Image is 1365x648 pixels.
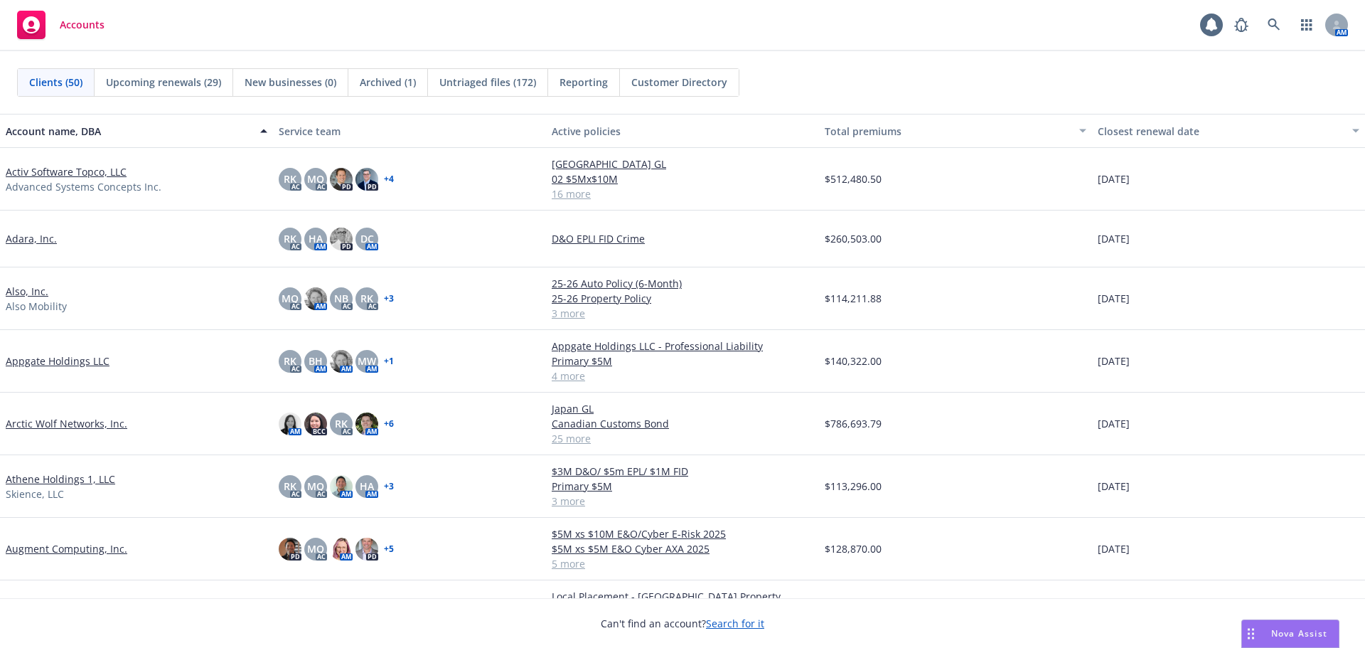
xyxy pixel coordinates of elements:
[552,339,813,354] a: Appgate Holdings LLC - Professional Liability
[307,171,324,186] span: MQ
[11,5,110,45] a: Accounts
[1242,620,1260,647] div: Drag to move
[552,494,813,509] a: 3 more
[334,291,348,306] span: NB
[825,479,882,494] span: $113,296.00
[304,287,327,310] img: photo
[1098,541,1130,556] span: [DATE]
[384,482,394,491] a: + 3
[330,538,353,561] img: photo
[384,420,394,428] a: + 6
[552,416,813,431] a: Canadian Customs Bond
[552,124,813,139] div: Active policies
[6,124,252,139] div: Account name, DBA
[284,231,296,246] span: RK
[282,291,299,306] span: MQ
[1098,171,1130,186] span: [DATE]
[284,479,296,494] span: RK
[552,291,813,306] a: 25-26 Property Policy
[706,617,764,630] a: Search for it
[360,479,374,494] span: HA
[279,538,301,561] img: photo
[60,19,105,31] span: Accounts
[552,186,813,201] a: 16 more
[335,416,348,431] span: RK
[384,294,394,303] a: + 3
[825,231,882,246] span: $260,503.00
[552,368,813,383] a: 4 more
[279,124,540,139] div: Service team
[560,75,608,90] span: Reporting
[1271,627,1327,639] span: Nova Assist
[6,354,109,368] a: Appgate Holdings LLC
[6,164,127,179] a: Activ Software Topco, LLC
[6,179,161,194] span: Advanced Systems Concepts Inc.
[330,168,353,191] img: photo
[6,231,57,246] a: Adara, Inc.
[330,475,353,498] img: photo
[355,413,378,435] img: photo
[355,538,378,561] img: photo
[1292,11,1321,39] a: Switch app
[552,401,813,416] a: Japan GL
[330,228,353,250] img: photo
[1098,291,1130,306] span: [DATE]
[552,156,813,171] a: [GEOGRAPHIC_DATA] GL
[1098,416,1130,431] span: [DATE]
[552,276,813,291] a: 25-26 Auto Policy (6-Month)
[825,541,882,556] span: $128,870.00
[552,526,813,541] a: $5M xs $10M E&O/Cyber E-Risk 2025
[1098,479,1130,494] span: [DATE]
[360,75,416,90] span: Archived (1)
[1098,124,1344,139] div: Closest renewal date
[552,464,813,479] a: $3M D&O/ $5m EPL/ $1M FID
[631,75,727,90] span: Customer Directory
[825,354,882,368] span: $140,322.00
[552,431,813,446] a: 25 more
[552,541,813,556] a: $5M xs $5M E&O Cyber AXA 2025
[552,556,813,571] a: 5 more
[6,416,127,431] a: Arctic Wolf Networks, Inc.
[304,413,327,435] img: photo
[6,541,127,556] a: Augment Computing, Inc.
[279,413,301,435] img: photo
[384,545,394,553] a: + 5
[307,479,324,494] span: MQ
[1227,11,1256,39] a: Report a Bug
[245,75,336,90] span: New businesses (0)
[384,357,394,366] a: + 1
[552,589,813,604] a: Local Placement - [GEOGRAPHIC_DATA] Property
[552,231,813,246] a: D&O EPLI FID Crime
[552,479,813,494] a: Primary $5M
[284,171,296,186] span: RK
[330,350,353,373] img: photo
[384,175,394,184] a: + 4
[284,354,296,368] span: RK
[1098,354,1130,368] span: [DATE]
[825,291,882,306] span: $114,211.88
[355,168,378,191] img: photo
[360,291,373,306] span: RK
[552,354,813,368] a: Primary $5M
[307,541,324,556] span: MQ
[1098,231,1130,246] span: [DATE]
[552,171,813,186] a: 02 $5Mx$10M
[360,231,374,246] span: DC
[439,75,536,90] span: Untriaged files (172)
[825,416,882,431] span: $786,693.79
[106,75,221,90] span: Upcoming renewals (29)
[6,284,48,299] a: Also, Inc.
[1260,11,1288,39] a: Search
[1241,620,1339,648] button: Nova Assist
[552,306,813,321] a: 3 more
[601,616,764,631] span: Can't find an account?
[825,171,882,186] span: $512,480.50
[546,114,819,148] button: Active policies
[825,124,1071,139] div: Total premiums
